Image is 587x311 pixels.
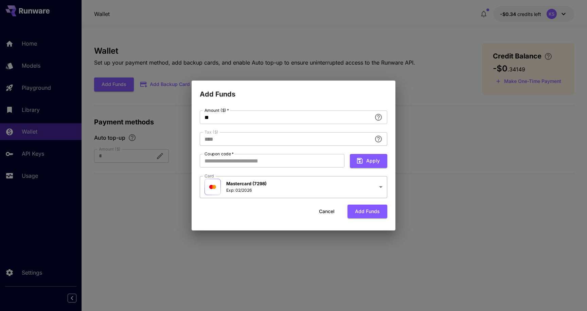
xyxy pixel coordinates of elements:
p: Mastercard (7298) [226,180,267,187]
label: Tax ($) [204,129,218,135]
p: Exp: 02/2026 [226,187,267,193]
label: Card [204,173,214,179]
label: Coupon code [204,151,234,157]
label: Amount ($) [204,107,229,113]
h2: Add Funds [192,81,395,100]
button: Add funds [348,205,387,219]
button: Apply [350,154,387,168]
button: Cancel [312,205,342,219]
